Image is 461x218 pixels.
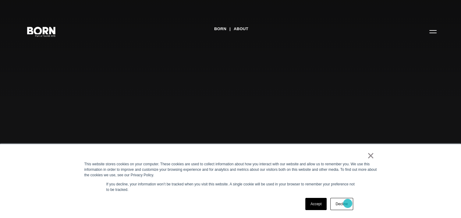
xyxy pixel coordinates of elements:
p: If you decline, your information won’t be tracked when you visit this website. A single cookie wi... [106,181,355,192]
a: × [367,153,374,158]
div: This website stores cookies on your computer. These cookies are used to collect information about... [84,161,377,178]
a: Decline [330,198,353,210]
a: BORN [214,24,226,33]
button: Open [426,25,440,38]
a: Accept [305,198,327,210]
a: About [234,24,248,33]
